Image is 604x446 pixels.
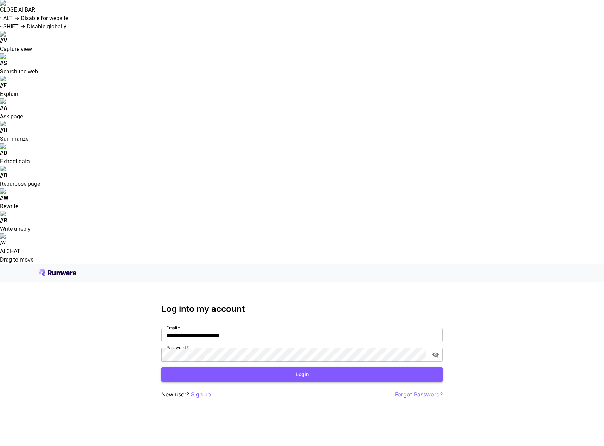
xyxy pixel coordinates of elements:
[429,348,442,361] button: toggle password visibility
[191,390,211,399] button: Sign up
[161,390,211,399] p: New user?
[395,390,443,399] button: Forgot Password?
[166,345,189,350] label: Password
[161,304,443,314] h3: Log into my account
[166,325,180,331] label: Email
[161,367,443,382] button: Login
